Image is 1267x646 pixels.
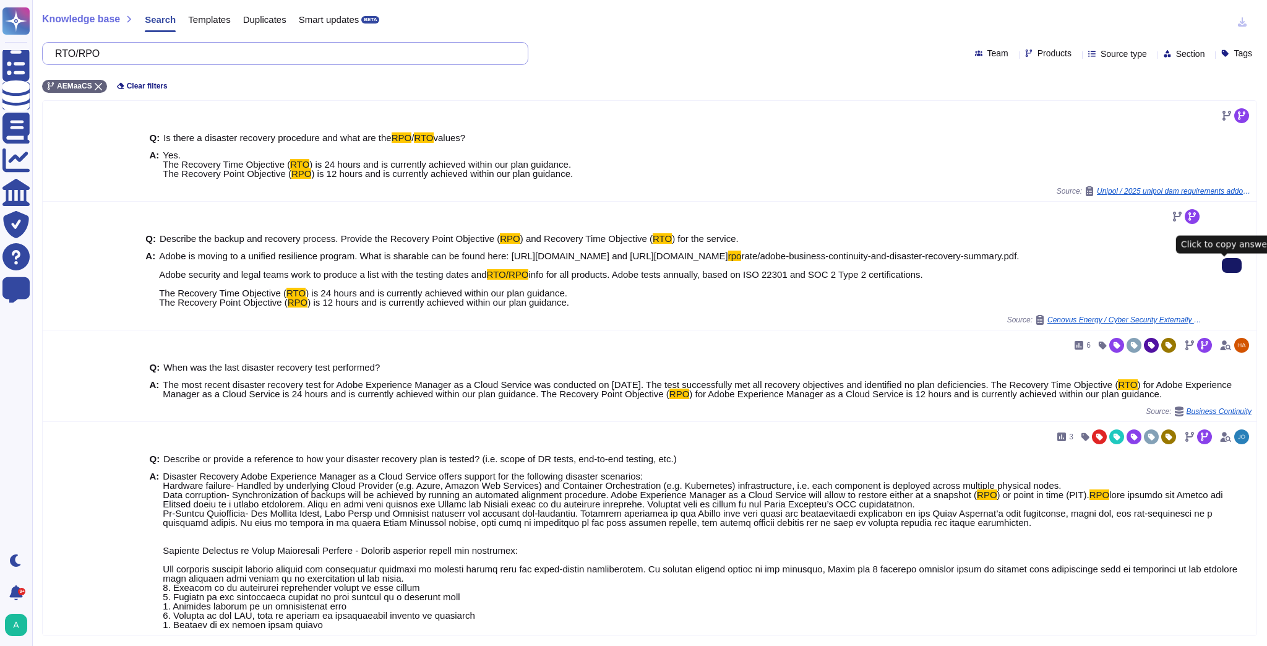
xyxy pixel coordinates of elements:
[149,454,160,463] b: Q:
[987,49,1008,58] span: Team
[1037,49,1072,58] span: Products
[487,269,529,280] mark: RTO/RPO
[414,132,433,143] mark: RTO
[163,379,1118,390] span: The most recent disaster recovery test for Adobe Experience Manager as a Cloud Service was conduc...
[1007,315,1202,325] span: Source:
[1187,408,1252,415] span: Business Continuity
[1069,433,1073,441] span: 3
[1057,186,1252,196] span: Source:
[160,233,500,244] span: Describe the backup and recovery process. Provide the Recovery Point Objective (
[392,132,412,143] mark: RPO
[291,168,312,179] mark: RPO
[669,389,690,399] mark: RPO
[149,133,160,142] b: Q:
[159,251,728,261] span: Adobe is moving to a unified resilience program. What is sharable can be found here: [URL][DOMAIN...
[1097,187,1252,195] span: Unipol / 2025 unipol dam requirements addon adobe
[728,251,742,261] mark: rpo
[689,389,1162,399] span: ) for Adobe Experience Manager as a Cloud Service is 12 hours and is currently achieved within ou...
[1047,316,1202,324] span: Cenovus Energy / Cyber Security Externally Hosted Solution Questionnaire 1
[163,362,380,373] span: When was the last disaster recovery test performed?
[163,379,1232,399] span: ) for Adobe Experience Manager as a Cloud Service is 24 hours and is currently achieved within ou...
[163,471,1061,500] span: Disaster Recovery Adobe Experience Manager as a Cloud Service offers support for the following di...
[411,132,414,143] span: /
[653,233,672,244] mark: RTO
[1118,379,1137,390] mark: RTO
[1234,49,1252,58] span: Tags
[2,611,36,639] button: user
[145,251,155,307] b: A:
[997,489,1089,500] span: ) or point in time (PIT).
[163,132,392,143] span: Is there a disaster recovery procedure and what are the
[145,15,176,24] span: Search
[288,297,308,308] mark: RPO
[145,234,156,243] b: Q:
[1101,50,1147,58] span: Source type
[361,16,379,24] div: BETA
[127,82,168,90] span: Clear filters
[311,168,573,179] span: ) is 12 hours and is currently achieved within our plan guidance.
[57,82,92,90] span: AEMaaCS
[163,159,571,179] span: ) is 24 hours and is currently achieved within our plan guidance. The Recovery Point Objective (
[286,288,306,298] mark: RTO
[1234,429,1249,444] img: user
[149,380,159,398] b: A:
[1234,338,1249,353] img: user
[500,233,520,244] mark: RPO
[434,132,466,143] span: values?
[18,588,25,595] div: 9+
[159,269,923,298] span: info for all products. Adobe tests annually, based on ISO 22301 and SOC 2 Type 2 certifications. ...
[672,233,739,244] span: ) for the service.
[1176,50,1205,58] span: Section
[1089,489,1110,500] mark: RPO
[42,14,120,24] span: Knowledge base
[520,233,653,244] span: ) and Recovery Time Objective (
[299,15,359,24] span: Smart updates
[149,150,159,178] b: A:
[5,614,27,636] img: user
[188,15,230,24] span: Templates
[163,150,290,170] span: Yes. The Recovery Time Objective (
[977,489,997,500] mark: RPO
[49,43,515,64] input: Search a question or template...
[307,297,569,308] span: ) is 12 hours and is currently achieved within our plan guidance.
[163,454,677,464] span: Describe or provide a reference to how your disaster recovery plan is tested? (i.e. scope of DR t...
[149,363,160,372] b: Q:
[1086,342,1091,349] span: 6
[290,159,309,170] mark: RTO
[159,288,567,308] span: ) is 24 hours and is currently achieved within our plan guidance. The Recovery Point Objective (
[243,15,286,24] span: Duplicates
[1146,407,1252,416] span: Source:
